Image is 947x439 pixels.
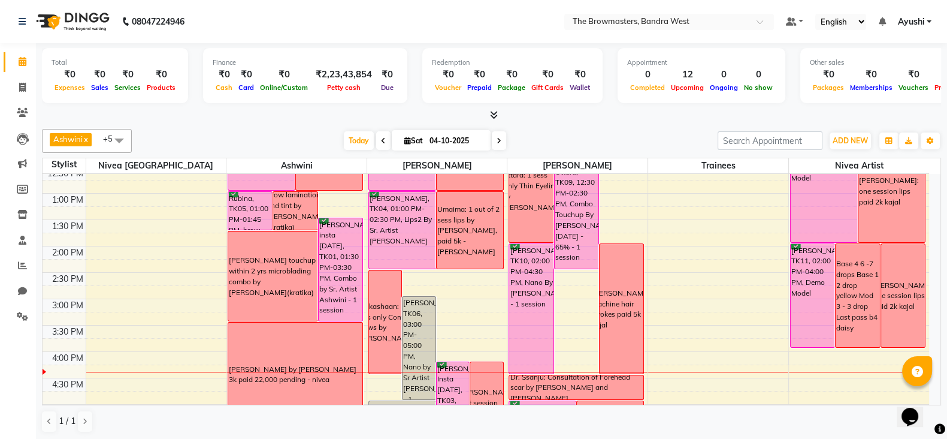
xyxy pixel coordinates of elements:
[50,194,86,206] div: 1:00 PM
[367,158,507,173] span: [PERSON_NAME]
[791,140,857,242] div: Babydaisy🌸, TK12, 12:00 PM-02:00 PM, Demo Model
[873,280,933,312] div: [PERSON_NAME]: one session lips paid 2k kajal
[895,68,931,82] div: ₹0
[528,83,567,92] span: Gift Cards
[403,297,435,399] div: [PERSON_NAME], TK06, 03:00 PM-05:00 PM, Nano by Sr Artist [PERSON_NAME] - 1 session
[847,68,895,82] div: ₹0
[50,220,86,233] div: 1:30 PM
[791,244,834,347] div: [PERSON_NAME], TK11, 02:00 PM-04:00 PM, Demo Model
[53,134,83,144] span: Ashwini
[627,58,776,68] div: Appointment
[810,68,847,82] div: ₹0
[50,273,86,285] div: 2:30 PM
[555,166,598,269] div: Uttara, TK09, 12:30 PM-02:30 PM, Combo Touchup By [PERSON_NAME] [DATE] - 65% - 1 session
[859,175,924,208] div: [PERSON_NAME]: one session lips paid 2k kajal
[432,83,464,92] span: Voucher
[52,83,88,92] span: Expenses
[895,83,931,92] span: Vouchers
[31,5,113,38] img: logo
[319,218,362,321] div: [PERSON_NAME] insta [DATE], TK01, 01:30 PM-03:30 PM, Combo by Sr. Artist Ashwini - 1 session
[464,68,495,82] div: ₹0
[229,364,362,386] div: [PERSON_NAME] by [PERSON_NAME] 3k paid 22,000 pending - nivea
[229,255,317,297] div: [PERSON_NAME] touchup within 2 yrs microblading combo by [PERSON_NAME](kratika)
[836,258,879,333] div: Base 4 6 -7 drops Base 1 2 drop yellow Mod 3 - 3 drop Last pass b4 daisy
[213,58,398,68] div: Finance
[567,83,593,92] span: Wallet
[50,378,86,391] div: 4:30 PM
[741,68,776,82] div: 0
[668,68,707,82] div: 12
[741,83,776,92] span: No show
[228,192,272,230] div: Rubina, TK05, 01:00 PM-01:45 PM, brow Lamination and tint
[789,158,929,173] span: Nivea Artist
[432,68,464,82] div: ₹0
[401,136,426,145] span: Sat
[432,58,593,68] div: Redemption
[426,132,486,150] input: 2025-10-04
[267,190,325,232] div: Brow lamination and tint by [PERSON_NAME] (Kratika)
[503,170,561,212] div: Uttara: 1 sess Only Thin Eyeliner by [PERSON_NAME]
[235,68,257,82] div: ₹0
[648,158,788,173] span: trainees
[132,5,184,38] b: 08047224946
[897,16,924,28] span: Ayushi
[50,352,86,365] div: 4:00 PM
[83,134,88,144] a: x
[50,246,86,259] div: 2:00 PM
[45,167,86,180] div: 12:30 PM
[257,83,311,92] span: Online/Custom
[495,68,528,82] div: ₹0
[213,83,235,92] span: Cash
[50,299,86,312] div: 3:00 PM
[344,131,374,150] span: Today
[567,68,593,82] div: ₹0
[627,68,668,82] div: 0
[88,83,111,92] span: Sales
[324,83,364,92] span: Petty cash
[464,83,495,92] span: Prepaid
[356,301,414,344] div: Kehkashaan: 1 sess only Combo brows by [PERSON_NAME]
[830,133,871,149] button: ADD NEW
[495,83,528,92] span: Package
[509,244,553,374] div: [PERSON_NAME], TK10, 02:00 PM-04:30 PM, Nano By [PERSON_NAME] - 1 session
[369,192,435,269] div: [PERSON_NAME], TK04, 01:00 PM-02:30 PM, Lips2 By Sr. Artist [PERSON_NAME]
[528,68,567,82] div: ₹0
[378,83,397,92] span: Due
[43,158,86,171] div: Stylist
[810,83,847,92] span: Packages
[510,372,643,404] div: Dr. Ssanju: Consultation of Forehead scar by [PERSON_NAME] and [PERSON_NAME]
[59,415,75,428] span: 1 / 1
[213,68,235,82] div: ₹0
[377,68,398,82] div: ₹0
[226,158,367,173] span: Ashwini
[707,68,741,82] div: 0
[235,83,257,92] span: Card
[707,83,741,92] span: Ongoing
[144,68,178,82] div: ₹0
[897,391,935,427] iframe: chat widget
[257,68,311,82] div: ₹0
[718,131,822,150] input: Search Appointment
[592,288,652,330] div: [PERSON_NAME]: machine hair strokes paid 5k kajal
[668,83,707,92] span: Upcoming
[437,204,503,257] div: Umaima: 1 out of 2 sess lips by [PERSON_NAME], paid 5k - [PERSON_NAME]
[88,68,111,82] div: ₹0
[144,83,178,92] span: Products
[311,68,377,82] div: ₹2,23,43,854
[103,134,122,143] span: +5
[86,158,226,173] span: Nivea [GEOGRAPHIC_DATA]
[52,68,88,82] div: ₹0
[111,68,144,82] div: ₹0
[111,83,144,92] span: Services
[847,83,895,92] span: Memberships
[52,58,178,68] div: Total
[507,158,648,173] span: [PERSON_NAME]
[833,136,868,145] span: ADD NEW
[627,83,668,92] span: Completed
[50,326,86,338] div: 3:30 PM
